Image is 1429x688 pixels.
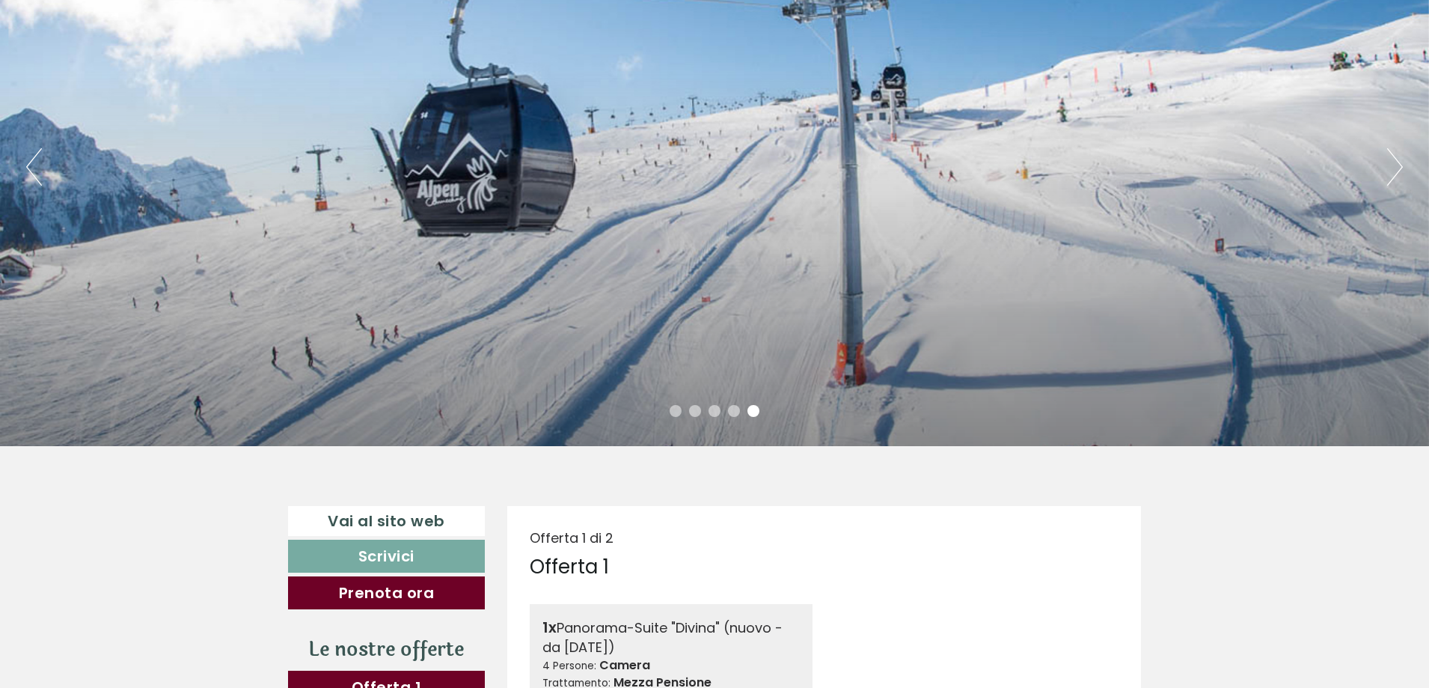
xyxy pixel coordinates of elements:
span: Offerta 1 di 2 [530,529,613,547]
button: Previous [26,148,42,186]
a: Prenota ora [288,576,485,609]
a: Vai al sito web [288,506,485,537]
b: Camera [599,657,650,674]
div: Panorama-Suite "Divina" (nuovo - da [DATE]) [542,617,801,657]
div: Hotel Goldene Rose [22,43,246,55]
button: Invia [505,388,590,421]
small: 18:29 [22,73,246,83]
small: 4 Persone: [542,659,596,673]
div: Offerta 1 [530,553,609,581]
button: Next [1387,148,1403,186]
div: giovedì [261,11,329,37]
a: Scrivici [288,540,485,573]
div: Le nostre offerte [288,636,485,663]
div: Buon giorno, come possiamo aiutarla? [11,40,254,86]
b: 1x [542,617,557,638]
